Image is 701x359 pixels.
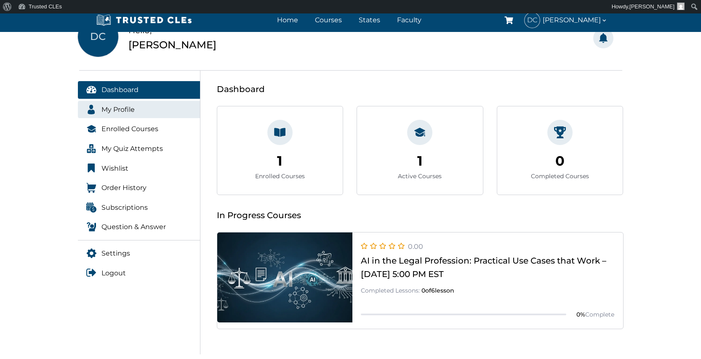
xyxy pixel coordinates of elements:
[101,163,128,174] span: Wishlist
[78,16,118,57] span: DC
[101,202,148,213] span: Subscriptions
[78,120,200,138] a: Enrolled Courses
[101,222,166,232] span: Question & Answer
[94,14,195,26] img: Trusted CLEs
[395,14,424,26] a: Faculty
[101,248,130,259] span: Settings
[78,140,200,158] a: My Quiz Attempts
[78,179,200,197] a: Order History
[78,245,200,262] a: Settings
[277,150,283,172] div: 1
[313,14,344,26] a: Courses
[217,82,624,96] div: Dashboard
[531,172,589,181] div: Completed Courses
[128,37,216,53] div: [PERSON_NAME]
[398,172,442,181] div: Active Courses
[543,14,608,26] span: [PERSON_NAME]
[555,150,565,172] div: 0
[78,199,200,216] a: Subscriptions
[255,172,305,181] div: Enrolled Courses
[78,264,200,282] a: Logout
[101,182,147,193] span: Order History
[101,124,158,135] span: Enrolled Courses
[78,218,200,236] a: Question & Answer
[101,104,135,115] span: My Profile
[78,160,200,177] a: Wishlist
[417,150,423,172] div: 1
[275,14,300,26] a: Home
[78,101,200,119] a: My Profile
[629,3,674,10] span: [PERSON_NAME]
[78,81,200,99] a: Dashboard
[101,143,163,154] span: My Quiz Attempts
[217,209,624,222] div: In Progress Courses
[525,13,540,28] span: DC
[101,84,139,95] span: Dashboard
[357,14,382,26] a: States
[101,268,126,279] span: Logout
